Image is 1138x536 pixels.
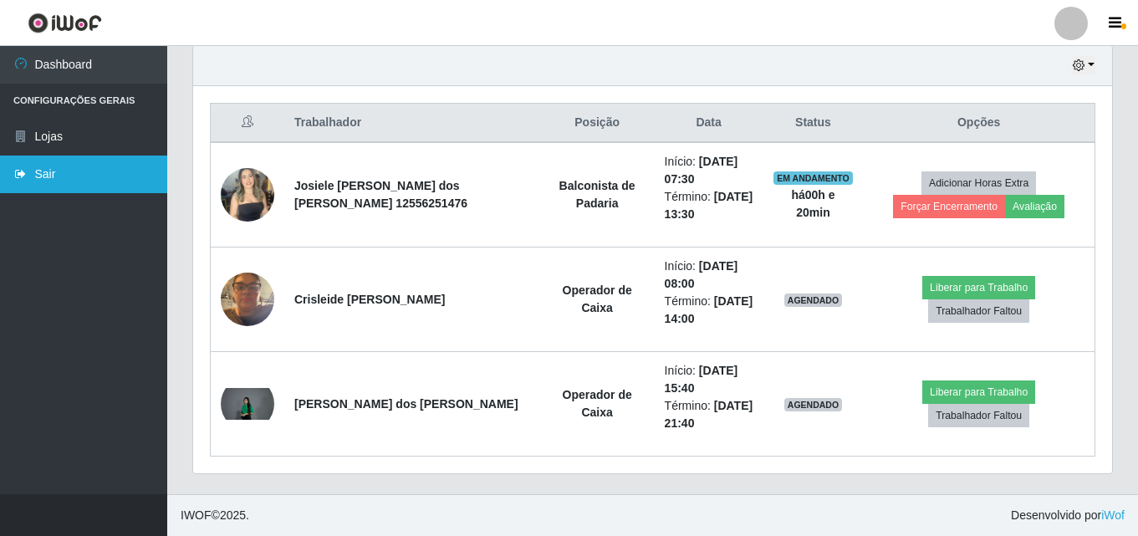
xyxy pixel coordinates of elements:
[563,388,632,419] strong: Operador de Caixa
[928,299,1029,323] button: Trabalhador Faltou
[665,259,738,290] time: [DATE] 08:00
[893,195,1005,218] button: Forçar Encerramento
[665,153,753,188] li: Início:
[1005,195,1064,218] button: Avaliação
[665,155,738,186] time: [DATE] 07:30
[773,171,853,185] span: EM ANDAMENTO
[1101,508,1125,522] a: iWof
[922,276,1035,299] button: Liberar para Trabalho
[221,159,274,230] img: 1741796962772.jpeg
[559,179,635,210] strong: Balconista de Padaria
[665,258,753,293] li: Início:
[665,364,738,395] time: [DATE] 15:40
[221,263,274,334] img: 1751716500415.jpeg
[221,388,274,420] img: 1758553448636.jpeg
[294,397,518,411] strong: [PERSON_NAME] dos [PERSON_NAME]
[791,188,834,219] strong: há 00 h e 20 min
[784,294,843,307] span: AGENDADO
[665,362,753,397] li: Início:
[928,404,1029,427] button: Trabalhador Faltou
[540,104,655,143] th: Posição
[863,104,1095,143] th: Opções
[784,398,843,411] span: AGENDADO
[665,188,753,223] li: Término:
[294,179,467,210] strong: Josiele [PERSON_NAME] dos [PERSON_NAME] 12556251476
[181,507,249,524] span: © 2025 .
[563,283,632,314] strong: Operador de Caixa
[665,293,753,328] li: Término:
[181,508,212,522] span: IWOF
[1011,507,1125,524] span: Desenvolvido por
[763,104,864,143] th: Status
[922,380,1035,404] button: Liberar para Trabalho
[921,171,1036,195] button: Adicionar Horas Extra
[284,104,540,143] th: Trabalhador
[28,13,102,33] img: CoreUI Logo
[294,293,445,306] strong: Crisleide [PERSON_NAME]
[655,104,763,143] th: Data
[665,397,753,432] li: Término:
